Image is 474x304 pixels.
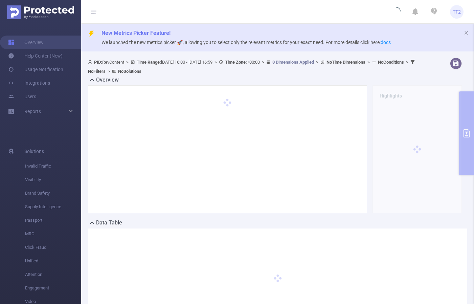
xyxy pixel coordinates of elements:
[88,30,95,37] i: icon: thunderbolt
[137,60,161,65] b: Time Range:
[25,200,81,214] span: Supply Intelligence
[24,109,41,114] span: Reports
[25,159,81,173] span: Invalid Traffic
[24,105,41,118] a: Reports
[8,49,63,63] a: Help Center (New)
[326,60,365,65] b: No Time Dimensions
[260,60,266,65] span: >
[392,7,401,17] i: icon: loading
[96,219,122,227] h2: Data Table
[24,145,44,158] span: Solutions
[464,29,469,37] button: icon: close
[25,241,81,254] span: Click Fraud
[212,60,219,65] span: >
[8,63,63,76] a: Usage Notification
[404,60,410,65] span: >
[272,60,314,65] u: 8 Dimensions Applied
[464,30,469,35] i: icon: close
[106,69,112,74] span: >
[7,5,74,19] img: Protected Media
[25,227,81,241] span: MRC
[88,60,416,74] span: RevContent [DATE] 16:00 - [DATE] 16:59 +00:00
[25,281,81,295] span: Engagement
[225,60,247,65] b: Time Zone:
[453,5,461,19] span: TT2
[88,69,106,74] b: No Filters
[25,214,81,227] span: Passport
[96,76,119,84] h2: Overview
[8,36,44,49] a: Overview
[124,60,131,65] span: >
[8,90,36,103] a: Users
[25,173,81,187] span: Visibility
[314,60,320,65] span: >
[365,60,372,65] span: >
[101,40,391,45] span: We launched the new metrics picker 🚀, allowing you to select only the relevant metrics for your e...
[25,187,81,200] span: Brand Safety
[101,30,171,36] span: New Metrics Picker Feature!
[378,60,404,65] b: No Conditions
[381,40,391,45] a: docs
[118,69,141,74] b: No Solutions
[88,60,94,64] i: icon: user
[94,60,102,65] b: PID:
[25,268,81,281] span: Attention
[25,254,81,268] span: Unified
[8,76,50,90] a: Integrations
